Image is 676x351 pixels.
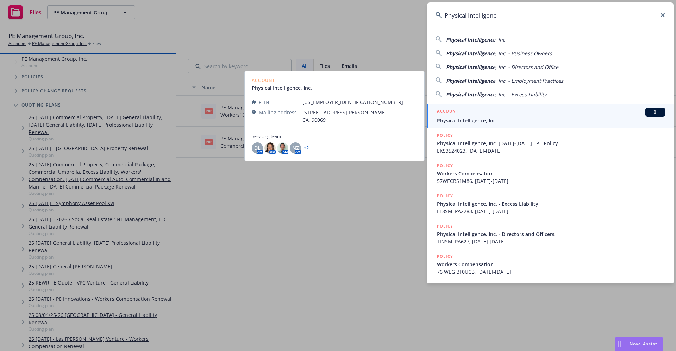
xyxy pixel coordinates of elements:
span: Physical Intelligenc [446,50,493,57]
a: POLICYPhysical Intelligence, Inc. - Excess LiabilityL18SMLPA2283, [DATE]-[DATE] [427,189,674,219]
a: POLICYWorkers Compensation76 WEG BF0UCB, [DATE]-[DATE] [427,249,674,279]
span: L18SMLPA2283, [DATE]-[DATE] [437,208,665,215]
a: POLICYPhysical Intelligence, Inc. [DATE]-[DATE] EPL PolicyEKS3524023, [DATE]-[DATE] [427,128,674,158]
span: 76 WEG BF0UCB, [DATE]-[DATE] [437,268,665,275]
span: EKS3524023, [DATE]-[DATE] [437,147,665,154]
input: Search... [427,2,674,28]
button: Nova Assist [615,337,663,351]
span: TINSMLPA627, [DATE]-[DATE] [437,238,665,245]
span: e, Inc. - Business Owners [493,50,552,57]
div: Drag to move [615,337,624,351]
a: POLICYWorkers Compensation57WECBS1M86, [DATE]-[DATE] [427,158,674,189]
span: Physical Intelligence, Inc. - Directors and Officers [437,230,665,238]
span: Physical Intelligence, Inc. [DATE]-[DATE] EPL Policy [437,140,665,147]
span: e, Inc. - Excess Liability [493,91,546,98]
span: Physical Intelligence, Inc. - Excess Liability [437,200,665,208]
span: Physical Intelligenc [446,77,493,84]
span: e, Inc. - Employment Practices [493,77,563,84]
span: e, Inc. - Directors and Office [493,64,558,70]
span: Workers Compensation [437,261,665,268]
span: Physical Intelligenc [446,91,493,98]
span: Physical Intelligence, Inc. [437,117,665,124]
span: e, Inc. [493,36,507,43]
a: ACCOUNTBIPhysical Intelligence, Inc. [427,104,674,128]
h5: POLICY [437,223,453,230]
span: Nova Assist [630,341,657,347]
span: 57WECBS1M86, [DATE]-[DATE] [437,177,665,185]
a: POLICYPhysical Intelligence, Inc. - Directors and OfficersTINSMLPA627, [DATE]-[DATE] [427,219,674,249]
span: Workers Compensation [437,170,665,177]
span: Physical Intelligenc [446,64,493,70]
h5: POLICY [437,162,453,169]
h5: POLICY [437,192,453,199]
h5: POLICY [437,132,453,139]
span: Physical Intelligenc [446,36,493,43]
span: BI [648,109,662,115]
h5: POLICY [437,253,453,260]
h5: ACCOUNT [437,108,458,116]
